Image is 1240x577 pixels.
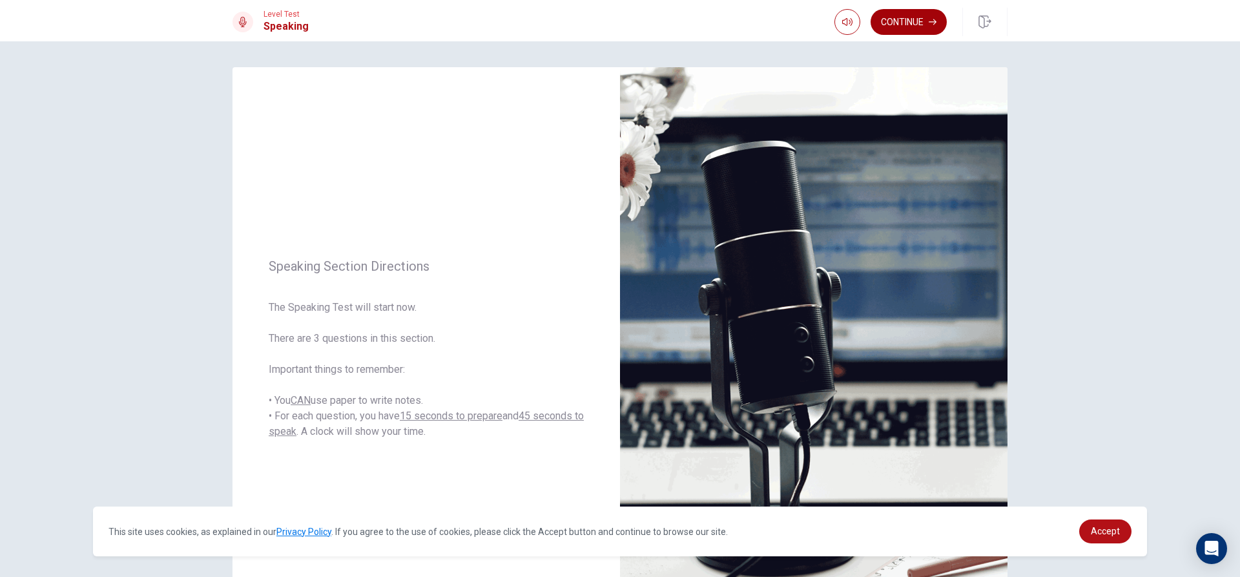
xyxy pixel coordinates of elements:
[871,9,947,35] button: Continue
[1091,526,1120,536] span: Accept
[263,10,309,19] span: Level Test
[108,527,728,537] span: This site uses cookies, as explained in our . If you agree to the use of cookies, please click th...
[269,258,584,274] span: Speaking Section Directions
[291,394,311,406] u: CAN
[93,507,1147,556] div: cookieconsent
[263,19,309,34] h1: Speaking
[269,300,584,439] span: The Speaking Test will start now. There are 3 questions in this section. Important things to reme...
[400,410,502,422] u: 15 seconds to prepare
[1079,519,1131,543] a: dismiss cookie message
[1196,533,1227,564] div: Open Intercom Messenger
[276,527,331,537] a: Privacy Policy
